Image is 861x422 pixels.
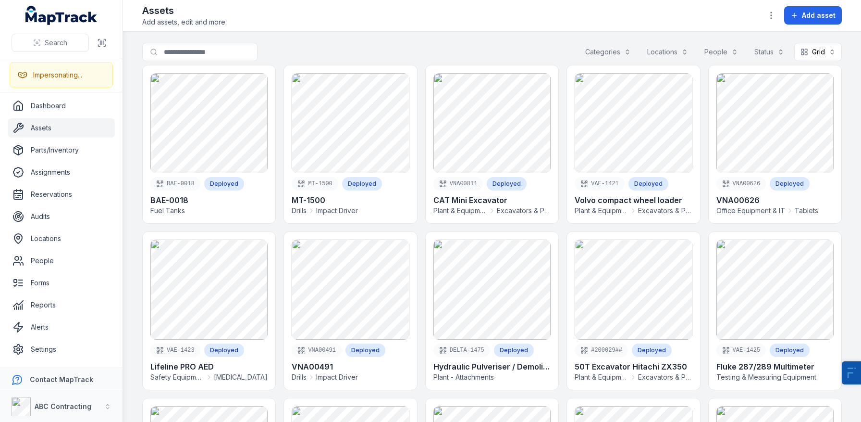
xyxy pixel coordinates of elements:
span: Add assets, edit and more. [142,17,227,27]
button: People [698,43,744,61]
h2: Assets [142,4,227,17]
a: Reservations [8,185,115,204]
button: Status [748,43,790,61]
button: Add asset [784,6,842,25]
span: Search [45,38,67,48]
a: Audits [8,207,115,226]
a: Assets [8,118,115,138]
a: People [8,251,115,270]
a: Parts/Inventory [8,141,115,160]
a: Alerts [8,318,115,337]
a: Settings [8,340,115,359]
button: Categories [579,43,637,61]
strong: Contact MapTrack [30,375,93,384]
strong: ABC Contracting [35,402,91,410]
button: Locations [641,43,694,61]
a: Locations [8,229,115,248]
a: Forms [8,273,115,293]
button: Search [12,34,89,52]
div: Impersonating... [33,70,82,80]
a: Dashboard [8,96,115,115]
button: Grid [794,43,842,61]
a: MapTrack [25,6,98,25]
span: Add asset [802,11,836,20]
a: Reports [8,295,115,315]
a: Assignments [8,163,115,182]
